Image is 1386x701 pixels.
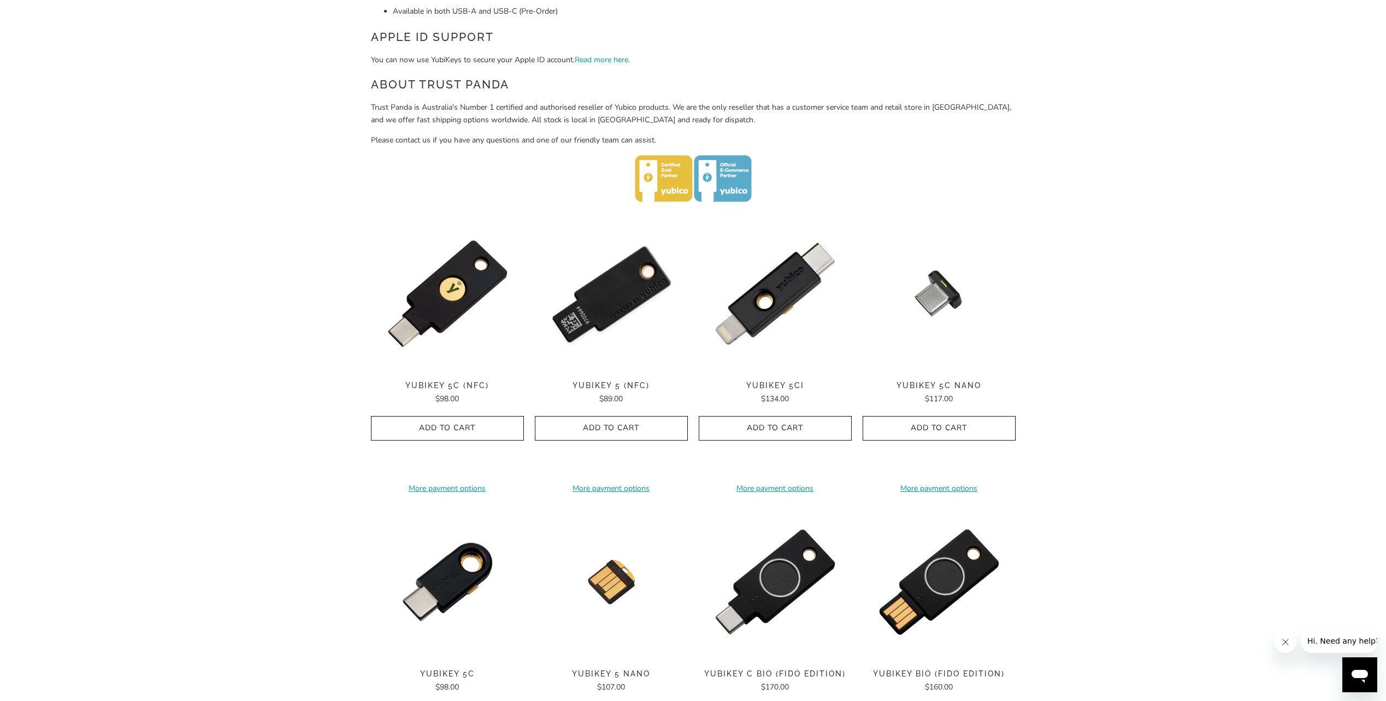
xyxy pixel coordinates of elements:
[863,669,1016,693] a: YubiKey Bio (FIDO Edition) $160.00
[863,669,1016,679] span: YubiKey Bio (FIDO Edition)
[546,424,676,433] span: Add to Cart
[597,682,625,692] span: $107.00
[863,381,1016,405] a: YubiKey 5C Nano $117.00
[535,483,688,495] a: More payment options
[535,381,688,405] a: YubiKey 5 (NFC) $89.00
[7,8,79,16] span: Hi. Need any help?
[1275,631,1296,653] iframe: Close message
[371,483,524,495] a: More payment options
[371,381,524,390] span: YubiKey 5C (NFC)
[393,5,1016,17] li: Available in both USB-A and USB-C (Pre-Order)
[535,506,688,658] img: YubiKey 5 Nano - Trust Panda
[1301,629,1377,653] iframe: Message from company
[699,506,852,658] img: YubiKey C Bio (FIDO Edition) - Trust Panda
[371,381,524,405] a: YubiKey 5C (NFC) $98.00
[371,54,1016,66] p: You can now use YubiKeys to secure your Apple ID account. .
[863,483,1016,495] a: More payment options
[371,76,1016,93] h2: About Trust Panda
[535,217,688,370] img: YubiKey 5 (NFC) - Trust Panda
[371,416,524,441] button: Add to Cart
[863,506,1016,658] img: YubiKey Bio (FIDO Edition) - Trust Panda
[382,424,512,433] span: Add to Cart
[535,416,688,441] button: Add to Cart
[535,669,688,693] a: YubiKey 5 Nano $107.00
[371,28,1016,46] h2: Apple ID Support
[863,506,1016,658] a: YubiKey Bio (FIDO Edition) - Trust Panda YubiKey Bio (FIDO Edition) - Trust Panda
[925,682,953,692] span: $160.00
[699,483,852,495] a: More payment options
[535,669,688,679] span: YubiKey 5 Nano
[371,506,524,658] a: YubiKey 5C - Trust Panda YubiKey 5C - Trust Panda
[371,669,524,693] a: YubiKey 5C $98.00
[371,506,524,658] img: YubiKey 5C - Trust Panda
[535,217,688,370] a: YubiKey 5 (NFC) - Trust Panda YubiKey 5 (NFC) - Trust Panda
[1342,657,1377,692] iframe: Button to launch messaging window
[863,217,1016,370] a: YubiKey 5C Nano - Trust Panda YubiKey 5C Nano - Trust Panda
[435,682,459,692] span: $98.00
[599,394,623,404] span: $89.00
[699,669,852,693] a: YubiKey C Bio (FIDO Edition) $170.00
[699,381,852,390] span: YubiKey 5Ci
[535,506,688,658] a: YubiKey 5 Nano - Trust Panda YubiKey 5 Nano - Trust Panda
[371,669,524,679] span: YubiKey 5C
[371,217,524,370] a: YubiKey 5C (NFC) - Trust Panda YubiKey 5C (NFC) - Trust Panda
[761,682,789,692] span: $170.00
[435,394,459,404] span: $98.00
[863,416,1016,441] button: Add to Cart
[371,217,524,370] img: YubiKey 5C (NFC) - Trust Panda
[710,424,840,433] span: Add to Cart
[699,217,852,370] img: YubiKey 5Ci - Trust Panda
[863,217,1016,370] img: YubiKey 5C Nano - Trust Panda
[699,506,852,658] a: YubiKey C Bio (FIDO Edition) - Trust Panda YubiKey C Bio (FIDO Edition) - Trust Panda
[699,416,852,441] button: Add to Cart
[575,55,628,65] a: Read more here
[371,134,1016,146] p: Please contact us if you have any questions and one of our friendly team can assist.
[925,394,953,404] span: $117.00
[863,381,1016,390] span: YubiKey 5C Nano
[874,424,1004,433] span: Add to Cart
[761,394,789,404] span: $134.00
[699,217,852,370] a: YubiKey 5Ci - Trust Panda YubiKey 5Ci - Trust Panda
[371,102,1016,126] p: Trust Panda is Australia's Number 1 certified and authorised reseller of Yubico products. We are ...
[535,381,688,390] span: YubiKey 5 (NFC)
[699,669,852,679] span: YubiKey C Bio (FIDO Edition)
[699,381,852,405] a: YubiKey 5Ci $134.00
